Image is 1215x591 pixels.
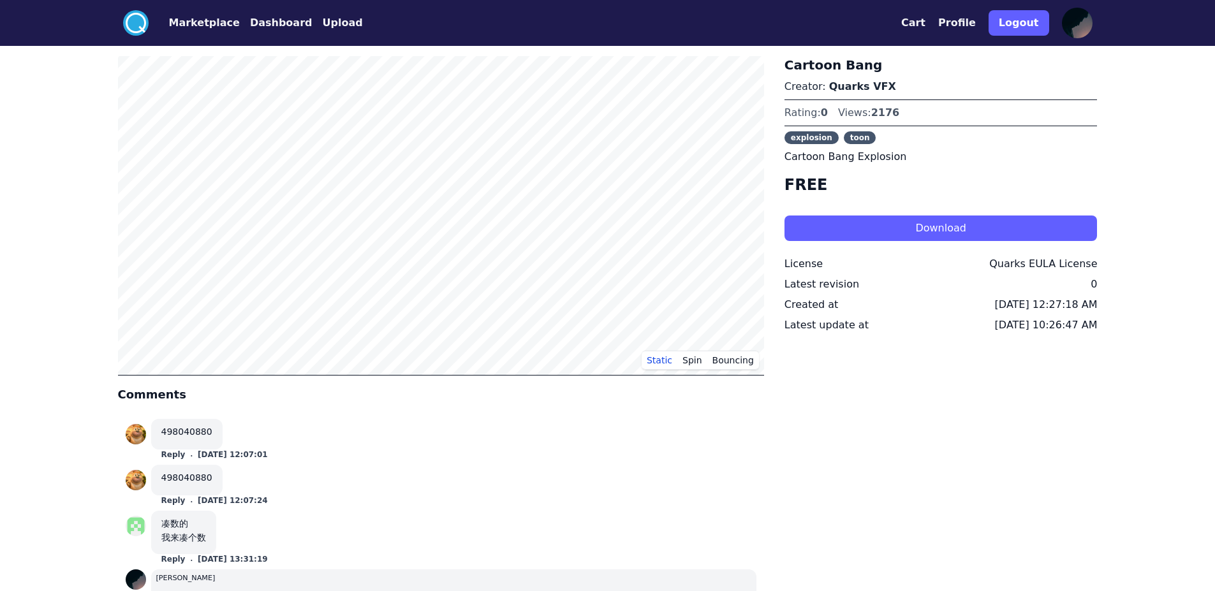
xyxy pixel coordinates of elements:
[161,531,206,544] div: 我来凑个数
[169,15,240,31] button: Marketplace
[989,256,1097,272] div: Quarks EULA License
[198,449,268,460] button: [DATE] 12:07:01
[642,351,677,370] button: Static
[156,574,216,582] small: [PERSON_NAME]
[1062,8,1093,38] img: profile
[161,427,212,437] a: 498040880
[198,554,268,564] button: [DATE] 13:31:19
[161,554,186,564] button: Reply
[784,131,839,144] span: explosion
[118,386,764,404] h4: Comments
[161,518,188,529] a: 凑数的
[149,15,240,31] a: Marketplace
[938,15,976,31] button: Profile
[677,351,707,370] button: Spin
[126,569,146,590] img: profile
[784,317,869,333] div: Latest update at
[198,495,268,506] button: [DATE] 12:07:24
[784,297,838,312] div: Created at
[995,297,1098,312] div: [DATE] 12:27:18 AM
[312,15,362,31] a: Upload
[995,317,1098,333] div: [DATE] 10:26:47 AM
[871,106,900,119] span: 2176
[838,105,899,120] div: Views:
[784,175,1098,195] h4: FREE
[901,15,925,31] button: Cart
[126,470,146,490] img: profile
[322,15,362,31] button: Upload
[821,106,828,119] span: 0
[250,15,313,31] button: Dashboard
[1091,277,1097,292] div: 0
[190,497,193,505] small: .
[190,555,193,564] small: .
[989,5,1049,41] a: Logout
[784,56,1098,74] h3: Cartoon Bang
[784,149,1098,164] p: Cartoon Bang Explosion
[784,277,859,292] div: Latest revision
[784,215,1098,241] button: Download
[126,424,146,444] img: profile
[844,131,876,144] span: toon
[707,351,759,370] button: Bouncing
[989,10,1049,36] button: Logout
[784,105,828,120] div: Rating:
[829,80,896,92] a: Quarks VFX
[161,495,186,506] button: Reply
[161,449,186,460] button: Reply
[240,15,313,31] a: Dashboard
[161,472,212,483] a: 498040880
[126,516,146,536] img: profile
[190,451,193,459] small: .
[784,79,1098,94] p: Creator:
[784,256,823,272] div: License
